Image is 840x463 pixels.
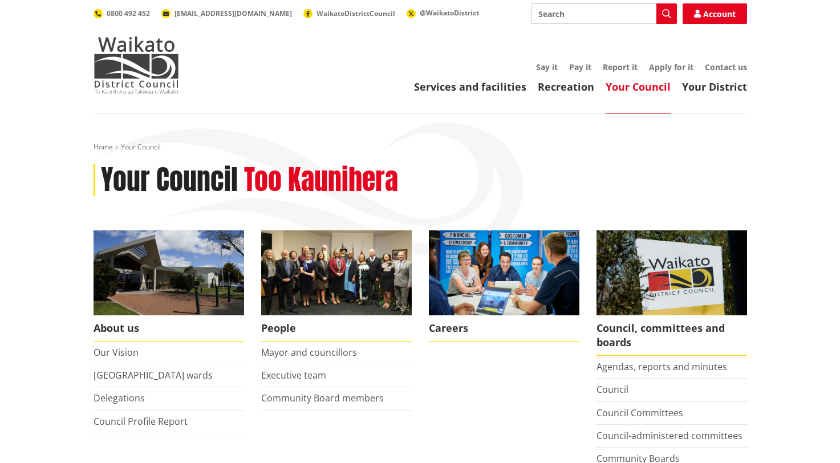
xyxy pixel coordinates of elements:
[536,62,558,72] a: Say it
[603,62,638,72] a: Report it
[94,392,145,404] a: Delegations
[244,164,398,197] h2: Too Kaunihera
[94,143,747,152] nav: breadcrumb
[683,3,747,24] a: Account
[121,142,161,152] span: Your Council
[94,369,213,381] a: [GEOGRAPHIC_DATA] wards
[420,8,479,18] span: @WaikatoDistrict
[606,80,671,94] a: Your Council
[261,392,384,404] a: Community Board members
[94,346,139,359] a: Our Vision
[261,230,412,342] a: 2022 Council People
[649,62,693,72] a: Apply for it
[531,3,677,24] input: Search input
[101,164,238,197] h1: Your Council
[175,9,292,18] span: [EMAIL_ADDRESS][DOMAIN_NAME]
[596,360,727,373] a: Agendas, reports and minutes
[107,9,150,18] span: 0800 492 452
[596,230,747,356] a: Waikato-District-Council-sign Council, committees and boards
[429,315,579,342] span: Careers
[429,230,579,315] img: Office staff in meeting - Career page
[261,369,326,381] a: Executive team
[94,230,244,342] a: WDC Building 0015 About us
[94,9,150,18] a: 0800 492 452
[94,315,244,342] span: About us
[596,383,628,396] a: Council
[407,8,479,18] a: @WaikatoDistrict
[569,62,591,72] a: Pay it
[261,315,412,342] span: People
[429,230,579,342] a: Careers
[94,230,244,315] img: WDC Building 0015
[596,429,742,442] a: Council-administered committees
[596,407,683,419] a: Council Committees
[261,230,412,315] img: 2022 Council
[705,62,747,72] a: Contact us
[94,142,113,152] a: Home
[316,9,395,18] span: WaikatoDistrictCouncil
[161,9,292,18] a: [EMAIL_ADDRESS][DOMAIN_NAME]
[596,230,747,315] img: Waikato-District-Council-sign
[596,315,747,356] span: Council, committees and boards
[682,80,747,94] a: Your District
[261,346,357,359] a: Mayor and councillors
[303,9,395,18] a: WaikatoDistrictCouncil
[94,36,179,94] img: Waikato District Council - Te Kaunihera aa Takiwaa o Waikato
[414,80,526,94] a: Services and facilities
[94,415,188,428] a: Council Profile Report
[538,80,594,94] a: Recreation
